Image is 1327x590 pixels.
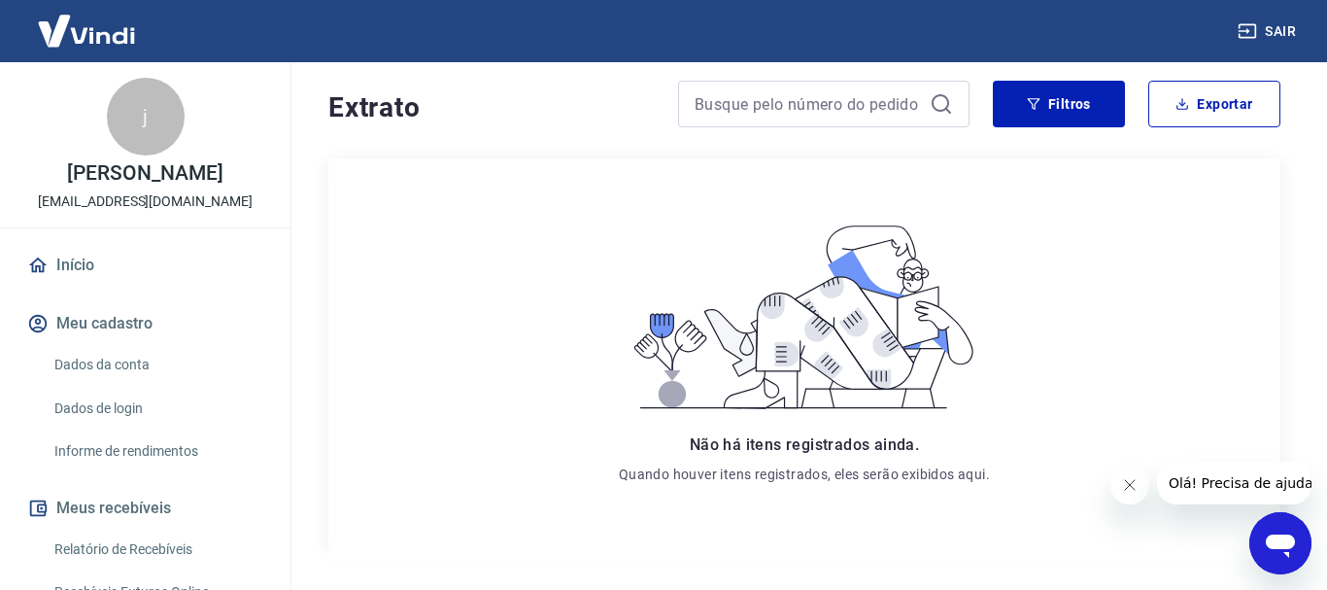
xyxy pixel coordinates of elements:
button: Sair [1234,14,1304,50]
h4: Extrato [328,88,655,127]
div: j [107,78,185,156]
a: Dados de login [47,389,267,429]
p: Quando houver itens registrados, eles serão exibidos aqui. [619,465,990,484]
button: Filtros [993,81,1125,127]
a: Dados da conta [47,345,267,385]
button: Meu cadastro [23,302,267,345]
p: [PERSON_NAME] [67,163,222,184]
a: Informe de rendimentos [47,432,267,471]
a: Relatório de Recebíveis [47,530,267,570]
iframe: Mensagem da empresa [1157,462,1311,504]
img: Vindi [23,1,150,60]
a: Início [23,244,267,287]
iframe: Fechar mensagem [1110,466,1149,504]
iframe: Botão para abrir a janela de mensagens [1249,512,1311,574]
span: Não há itens registrados ainda. [690,435,919,454]
span: Olá! Precisa de ajuda? [12,14,163,29]
p: [EMAIL_ADDRESS][DOMAIN_NAME] [38,191,253,212]
button: Meus recebíveis [23,487,267,530]
button: Exportar [1148,81,1280,127]
input: Busque pelo número do pedido [695,89,922,119]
